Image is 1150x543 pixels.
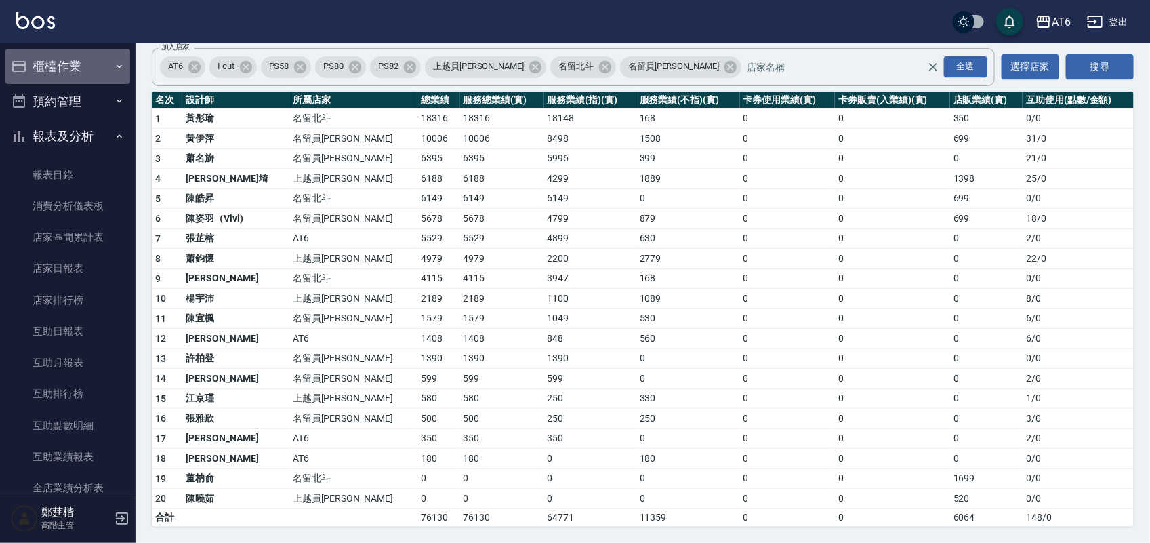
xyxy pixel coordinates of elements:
td: 10006 [417,129,459,149]
div: I cut [209,56,257,78]
td: 180 [636,449,740,469]
td: 名留北斗 [289,108,418,129]
td: 560 [636,329,740,349]
td: 18316 [460,108,544,129]
td: 0 [544,468,636,489]
td: 4979 [460,249,544,269]
td: 上越員[PERSON_NAME] [289,388,418,409]
td: 0 [950,228,1023,249]
td: 1408 [417,329,459,349]
span: 19 [155,473,167,484]
td: [PERSON_NAME] [182,268,289,289]
a: 店家區間累計表 [5,222,130,253]
td: 1508 [636,129,740,149]
td: 168 [636,268,740,289]
td: 530 [636,308,740,329]
th: 服務總業績(實) [460,92,544,109]
div: PS58 [261,56,312,78]
th: 所屬店家 [289,92,418,109]
td: 0 [740,249,836,269]
span: 上越員[PERSON_NAME] [425,60,532,73]
td: 陳皓昇 [182,188,289,209]
td: 0 [636,468,740,489]
div: 名留北斗 [550,56,616,78]
td: 0 [835,388,949,409]
td: 0 [417,489,459,509]
td: 6188 [460,169,544,189]
td: 6064 [950,508,1023,526]
td: 0 [636,348,740,369]
td: 0 [950,308,1023,329]
td: 名留員[PERSON_NAME] [289,148,418,169]
td: 1 / 0 [1023,388,1134,409]
td: 上越員[PERSON_NAME] [289,249,418,269]
td: 1390 [417,348,459,369]
th: 互助使用(點數/金額) [1023,92,1134,109]
td: 520 [950,489,1023,509]
span: 14 [155,373,167,384]
td: [PERSON_NAME] [182,428,289,449]
td: AT6 [289,449,418,469]
td: 1100 [544,289,636,309]
label: 加入店家 [161,42,190,52]
td: AT6 [289,329,418,349]
td: 0 [835,108,949,129]
td: 楊宇沛 [182,289,289,309]
td: 25 / 0 [1023,169,1134,189]
td: 0 [740,289,836,309]
td: 1089 [636,289,740,309]
td: 699 [950,188,1023,209]
td: 18316 [417,108,459,129]
td: 350 [417,428,459,449]
th: 卡券販賣(入業績)(實) [835,92,949,109]
div: 上越員[PERSON_NAME] [425,56,546,78]
td: 蕭鈞懷 [182,249,289,269]
img: Person [11,505,38,532]
td: 陳姿羽（Vivi) [182,209,289,229]
th: 服務業績(不指)(實) [636,92,740,109]
td: 0 [636,369,740,389]
td: 21 / 0 [1023,148,1134,169]
td: 1398 [950,169,1023,189]
td: 6 / 0 [1023,308,1134,329]
button: 櫃檯作業 [5,49,130,84]
td: 4799 [544,209,636,229]
td: 0 [740,409,836,429]
td: [PERSON_NAME]埼 [182,169,289,189]
td: 0 [950,348,1023,369]
a: 報表目錄 [5,159,130,190]
td: 0 / 0 [1023,268,1134,289]
td: 0 [740,489,836,509]
td: 6 / 0 [1023,329,1134,349]
td: 名留北斗 [289,468,418,489]
td: 上越員[PERSON_NAME] [289,289,418,309]
td: 3 / 0 [1023,409,1134,429]
td: 0 [835,508,949,526]
td: 0 [740,348,836,369]
td: 0 [636,428,740,449]
td: 6395 [417,148,459,169]
td: 5996 [544,148,636,169]
td: 330 [636,388,740,409]
td: [PERSON_NAME] [182,449,289,469]
td: 399 [636,148,740,169]
td: 22 / 0 [1023,249,1134,269]
span: 18 [155,453,167,464]
span: 16 [155,413,167,424]
img: Logo [16,12,55,29]
td: 0 [835,289,949,309]
td: 5678 [460,209,544,229]
td: 180 [460,449,544,469]
span: 9 [155,273,161,284]
td: 11359 [636,508,740,526]
td: 0 [835,468,949,489]
td: 76130 [460,508,544,526]
th: 名次 [152,92,182,109]
td: 0 [950,388,1023,409]
td: 0 [950,289,1023,309]
td: 陳宜楓 [182,308,289,329]
td: 名留員[PERSON_NAME] [289,129,418,149]
td: 0 [950,409,1023,429]
td: AT6 [289,428,418,449]
td: 148 / 0 [1023,508,1134,526]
